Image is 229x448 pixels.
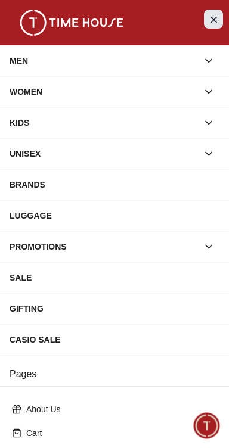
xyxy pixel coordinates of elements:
[10,81,198,102] div: WOMEN
[12,10,131,36] img: ...
[26,427,212,439] p: Cart
[10,143,198,164] div: UNISEX
[10,174,219,195] div: BRANDS
[10,112,198,133] div: KIDS
[10,298,219,319] div: GIFTING
[10,50,198,71] div: MEN
[204,10,223,29] button: Close Menu
[194,413,220,439] div: Chat Widget
[10,329,219,350] div: CASIO SALE
[10,236,198,257] div: PROMOTIONS
[10,267,219,288] div: SALE
[26,403,212,415] p: About Us
[10,205,219,226] div: LUGGAGE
